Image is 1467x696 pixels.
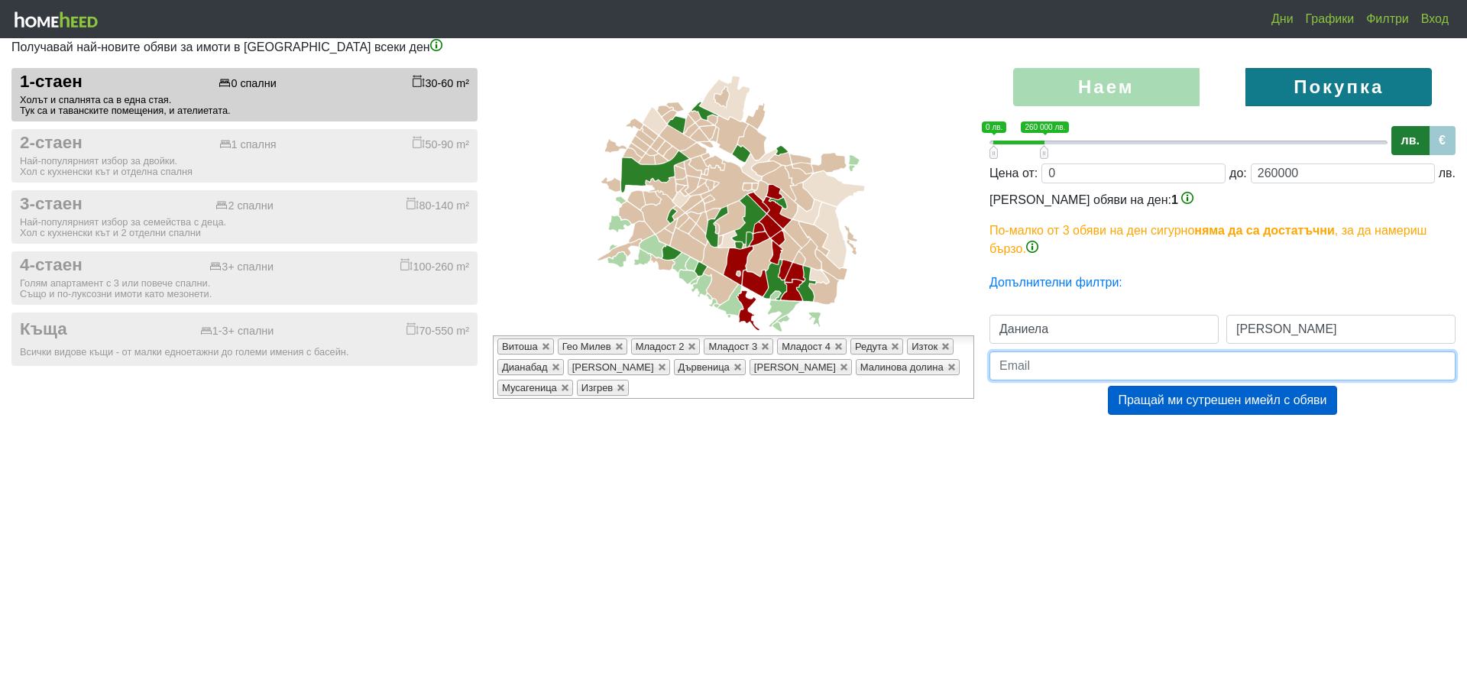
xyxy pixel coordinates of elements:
p: Получавай най-новите обяви за имоти в [GEOGRAPHIC_DATA] всеки ден [11,38,1456,57]
label: € [1429,126,1456,155]
div: Голям апартамент с 3 или повече спални. Също и по-луксозни имоти като мезонети. [20,278,469,299]
span: Малинова долина [860,361,944,373]
div: Най-популярният избор за двойки. Хол с кухненски кът и отделна спалня [20,156,469,177]
button: 2-стаен 1 спалня 50-90 m² Най-популярният избор за двойки.Хол с кухненски кът и отделна спалня [11,129,478,183]
span: Младост 3 [708,341,757,352]
div: [PERSON_NAME] обяви на ден: [989,191,1456,258]
div: 100-260 m² [400,258,469,274]
span: 4-стаен [20,255,83,276]
label: лв. [1391,126,1430,155]
b: няма да са достатъчни [1194,224,1335,237]
span: Изгрев [581,382,613,393]
div: до: [1229,164,1247,183]
div: Най-популярният избор за семейства с деца. Хол с кухненски кът и 2 отделни спални [20,217,469,238]
button: 3-стаен 2 спални 80-140 m² Най-популярният избор за семейства с деца.Хол с кухненски кът и 2 отде... [11,190,478,244]
span: Витоша [502,341,538,352]
button: Пращай ми сутрешен имейл с обяви [1108,386,1336,415]
span: Младост 2 [636,341,685,352]
span: Редута [855,341,887,352]
div: 1 спалня [219,138,277,151]
button: 1-стаен 0 спални 30-60 m² Холът и спалнята са в една стая.Тук са и таванските помещения, и ателие... [11,68,478,121]
button: Къща 1-3+ спални 70-550 m² Всички видове къщи - от малки едноетажни до големи имения с басейн. [11,312,478,366]
div: Всички видове къщи - от малки едноетажни до големи имения с басейн. [20,347,469,358]
a: Филтри [1360,4,1415,34]
img: info-3.png [430,39,442,51]
div: 30-60 m² [413,75,469,90]
span: [PERSON_NAME] [754,361,836,373]
button: 4-стаен 3+ спални 100-260 m² Голям апартамент с 3 или повече спални.Също и по-луксозни имоти като... [11,251,478,305]
span: 1-стаен [20,72,83,92]
div: Цена от: [989,164,1038,183]
span: Дианабад [502,361,548,373]
a: Допълнителни филтри: [989,276,1122,289]
a: Графики [1300,4,1361,34]
span: Мусагеница [502,382,557,393]
span: 0 лв. [982,121,1006,133]
label: Наем [1013,68,1200,106]
input: Първо име [989,315,1219,344]
div: лв. [1439,164,1456,183]
a: Дни [1265,4,1300,34]
div: 70-550 m² [406,322,469,338]
span: 1 [1171,193,1178,206]
img: info-3.png [1026,241,1038,253]
p: По-малко от 3 обяви на ден сигурно , за да намериш бързо. [989,222,1456,258]
span: Изток [912,341,938,352]
a: Вход [1415,4,1455,34]
span: 260 000 лв. [1021,121,1069,133]
span: Дървеница [678,361,730,373]
div: 3+ спални [209,261,274,274]
div: 0 спални [219,77,276,90]
div: 1-3+ спални [200,325,274,338]
span: Младост 4 [782,341,831,352]
div: Холът и спалнята са в една стая. Тук са и таванските помещения, и ателиетата. [20,95,469,116]
span: Гео Милев [562,341,611,352]
label: Покупка [1245,68,1432,106]
div: 50-90 m² [413,136,469,151]
span: 3-стаен [20,194,83,215]
div: 80-140 m² [406,197,469,212]
input: Email [989,351,1456,380]
input: Фамилно име [1226,315,1456,344]
span: Къща [20,319,67,340]
span: 2-стаен [20,133,83,154]
div: 2 спални [215,199,273,212]
img: info-3.png [1181,192,1193,204]
span: [PERSON_NAME] [572,361,654,373]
